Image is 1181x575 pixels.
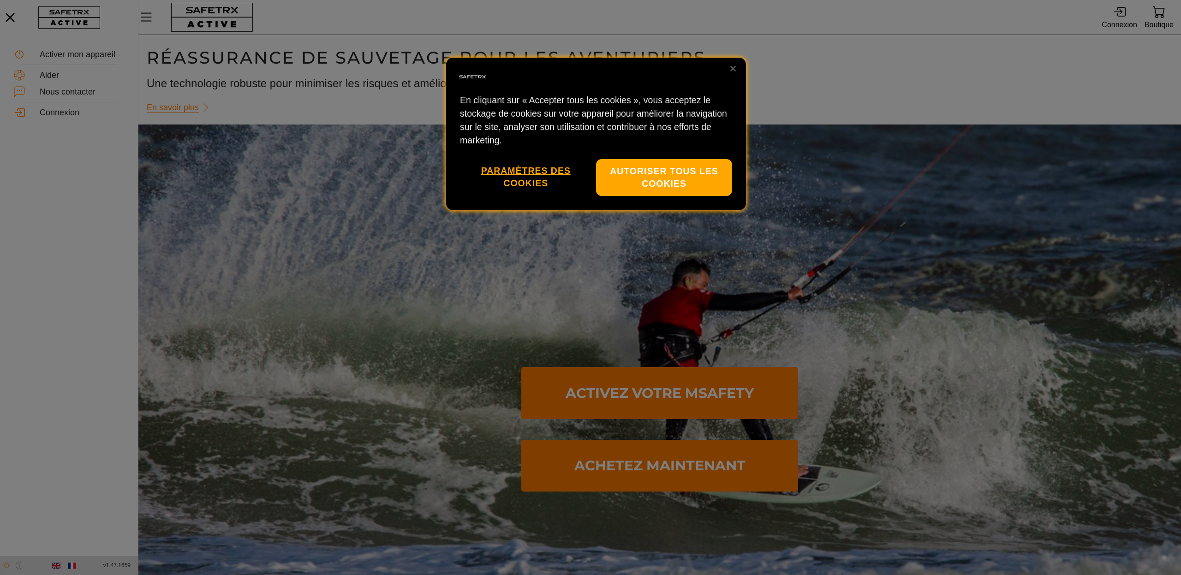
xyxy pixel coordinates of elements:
[465,159,587,196] button: Paramètres des cookies
[596,159,732,196] button: Autoriser tous les cookies
[458,62,487,92] img: Logo de la société
[723,59,743,79] button: Fermer
[446,58,746,211] div: Confidentialité
[460,94,732,148] p: En cliquant sur « Accepter tous les cookies », vous acceptez le stockage de cookies sur votre app...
